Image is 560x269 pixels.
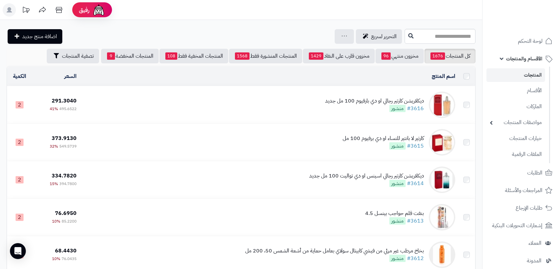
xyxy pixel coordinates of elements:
[165,52,177,60] span: 108
[92,3,105,17] img: ai-face.png
[47,49,99,63] button: تصفية المنتجات
[486,218,556,234] a: إشعارات التحويلات البنكية
[16,214,24,221] span: 2
[62,52,94,60] span: تصفية المنتجات
[59,143,77,149] span: 549.5739
[16,139,24,146] span: 2
[79,6,89,14] span: رفيق
[229,49,302,63] a: المنتجات المنشورة فقط1568
[389,105,406,112] span: منشور
[343,135,424,142] div: كارتير لا بانتير للنساء او دي برفيوم 100 مل
[62,256,77,262] span: 76.0435
[52,97,77,105] span: 291.3040
[486,147,545,162] a: الملفات الرقمية
[371,33,397,40] span: التحرير لسريع
[10,243,26,259] div: Open Intercom Messenger
[486,182,556,198] a: المراجعات والأسئلة
[309,172,424,180] div: ديكلاريشن كارتير رجالي اسينس او دي تواليت 100 مل جديد
[486,84,545,98] a: الأقسام
[50,106,58,112] span: 41%
[430,52,445,60] span: 1676
[407,217,424,225] a: #3613
[486,115,545,130] a: مواصفات المنتجات
[486,68,545,82] a: المنتجات
[59,106,77,112] span: 495.6522
[486,200,556,216] a: طلبات الإرجاع
[381,52,391,60] span: 96
[22,33,57,40] span: اضافة منتج جديد
[16,101,24,108] span: 2
[389,180,406,187] span: منشور
[429,167,455,193] img: ديكلاريشن كارتير رجالي اسينس او دي تواليت 100 مل جديد
[492,221,542,230] span: إشعارات التحويلات البنكية
[515,15,554,29] img: logo-2.png
[50,143,58,149] span: 32%
[429,92,455,118] img: ديكلاريشن كارتير رجالي او دي بارفيوم 100 مل جديد
[486,33,556,49] a: لوحة التحكم
[52,256,60,262] span: 10%
[13,72,26,80] a: الكمية
[52,172,77,180] span: 334.7820
[159,49,228,63] a: المنتجات المخفية فقط108
[55,209,77,217] span: 76.6950
[407,142,424,150] a: #3615
[486,235,556,251] a: العملاء
[303,49,375,63] a: مخزون قارب على النفاذ1429
[529,238,541,248] span: العملاء
[506,54,542,63] span: الأقسام والمنتجات
[309,52,323,60] span: 1429
[505,186,542,195] span: المراجعات والأسئلة
[245,247,424,255] div: بخاخ مرطب غير مرئي من فيشي كابيتال سولاي بعامل حماية من أشعة الشمس 50، 200 مل
[407,254,424,262] a: #3612
[62,218,77,224] span: 85.2200
[55,247,77,255] span: 68.4430
[107,52,115,60] span: 9
[389,217,406,225] span: منشور
[429,204,455,231] img: بنفت قلم حواجب بينسل 4.5
[527,256,541,265] span: المدونة
[424,49,476,63] a: كل المنتجات1676
[16,176,24,183] span: 2
[64,72,77,80] a: السعر
[52,218,60,224] span: 10%
[486,165,556,181] a: الطلبات
[486,100,545,114] a: الماركات
[52,134,77,142] span: 373.9130
[50,181,58,187] span: 15%
[429,241,455,268] img: بخاخ مرطب غير مرئي من فيشي كابيتال سولاي بعامل حماية من أشعة الشمس 50، 200 مل
[389,255,406,262] span: منشور
[486,253,556,269] a: المدونة
[486,131,545,146] a: خيارات المنتجات
[235,52,250,60] span: 1568
[516,203,542,213] span: طلبات الإرجاع
[8,29,62,44] a: اضافة منتج جديد
[365,210,424,217] div: بنفت قلم حواجب بينسل 4.5
[527,168,542,177] span: الطلبات
[375,49,424,63] a: مخزون منتهي96
[429,129,455,156] img: كارتير لا بانتير للنساء او دي برفيوم 100 مل
[432,72,455,80] a: اسم المنتج
[18,3,34,18] a: تحديثات المنصة
[389,142,406,150] span: منشور
[356,29,402,44] a: التحرير لسريع
[518,36,542,46] span: لوحة التحكم
[59,181,77,187] span: 394.7800
[407,179,424,187] a: #3614
[101,49,159,63] a: المنتجات المخفضة9
[325,97,424,105] div: ديكلاريشن كارتير رجالي او دي بارفيوم 100 مل جديد
[407,104,424,112] a: #3616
